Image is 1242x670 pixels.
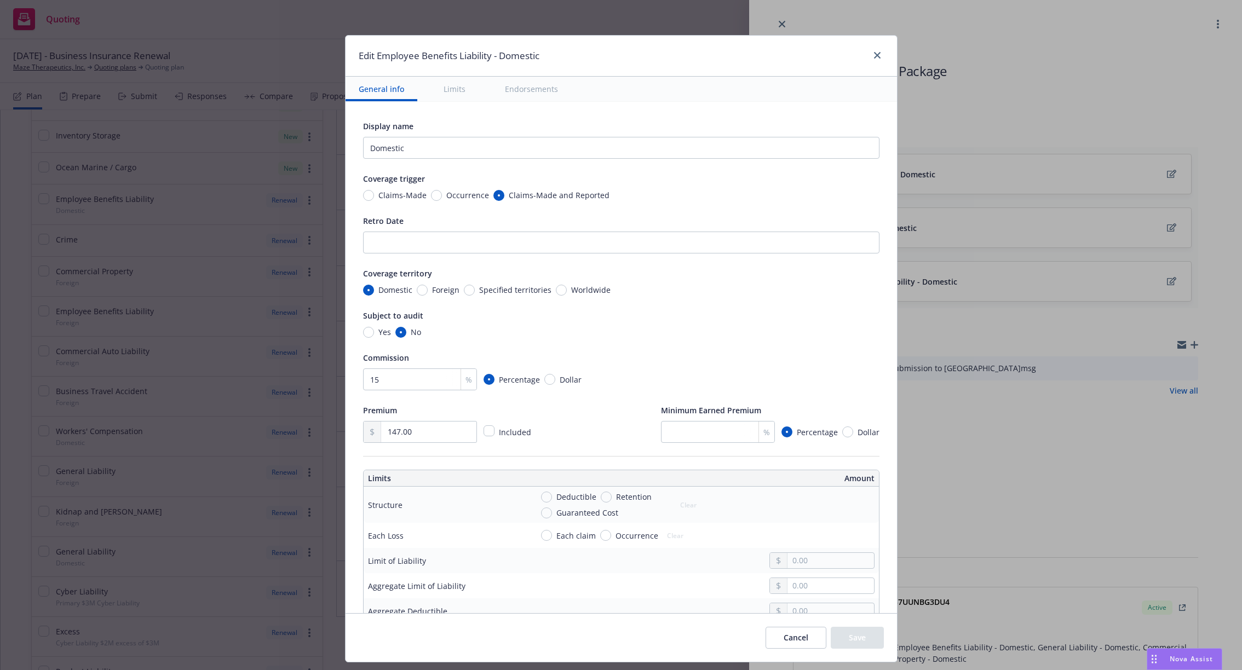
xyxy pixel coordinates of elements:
div: Limit of Liability [368,555,426,567]
input: Retention [601,492,612,503]
div: Structure [368,499,403,511]
input: Dollar [842,426,853,437]
span: Subject to audit [363,310,423,321]
button: Nova Assist [1147,648,1222,670]
input: Claims-Made and Reported [493,190,504,201]
span: Claims-Made [378,189,427,201]
span: Claims-Made and Reported [509,189,610,201]
th: Amount [626,470,879,487]
span: Occurrence [446,189,489,201]
input: No [395,327,406,338]
span: Guaranteed Cost [556,507,618,518]
h1: Edit Employee Benefits Liability - Domestic [359,49,539,63]
span: Dollar [560,374,582,385]
span: Domestic [378,284,412,296]
input: Claims-Made [363,190,374,201]
span: Premium [363,405,397,415]
span: % [763,426,770,438]
input: Each claim [541,530,552,541]
span: Coverage trigger [363,174,425,184]
span: Retention [616,491,652,503]
input: Foreign [417,285,428,296]
span: Worldwide [571,284,611,296]
input: Deductible [541,492,552,503]
button: General info [346,77,417,101]
input: Guaranteed Cost [541,507,552,518]
span: No [411,326,421,338]
div: Aggregate Limit of Liability [368,580,465,592]
span: Deductible [556,491,596,503]
div: Each Loss [368,530,404,541]
input: 0.00 [787,553,873,568]
input: 0.00 [787,603,873,619]
button: Endorsements [492,77,571,101]
span: Dollar [858,426,879,438]
span: Yes [378,326,391,338]
span: Included [499,427,531,437]
input: Worldwide [556,285,567,296]
input: Occurrence [600,530,611,541]
input: 0.00 [381,421,476,442]
a: close [871,49,884,62]
span: Occurrence [616,530,658,541]
span: Display name [363,121,413,131]
span: Nova Assist [1170,654,1213,663]
button: Limits [430,77,479,101]
input: Yes [363,327,374,338]
span: Each claim [556,530,596,541]
div: Aggregate Deductible [368,605,447,617]
button: Cancel [766,627,826,649]
input: Dollar [544,374,555,385]
th: Limits [364,470,570,487]
span: Specified territories [479,284,551,296]
input: Specified territories [464,285,475,296]
input: Percentage [484,374,495,385]
input: 0.00 [787,578,873,593]
input: Domestic [363,285,374,296]
span: Coverage territory [363,268,432,279]
span: Commission [363,353,409,363]
span: % [465,374,472,385]
input: Occurrence [431,190,442,201]
span: Retro Date [363,216,404,226]
span: Foreign [432,284,459,296]
input: Percentage [781,426,792,437]
span: Percentage [499,374,540,385]
div: Drag to move [1147,649,1161,669]
span: Percentage [797,426,838,438]
span: Minimum Earned Premium [661,405,761,415]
